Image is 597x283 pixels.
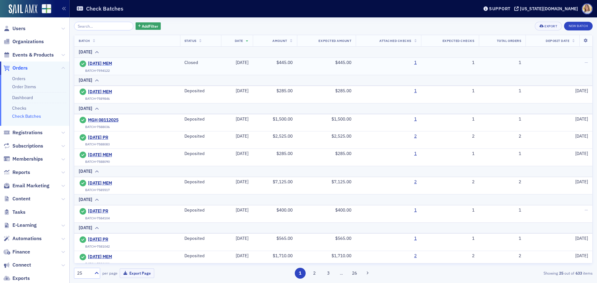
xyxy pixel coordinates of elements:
[85,160,110,164] div: BATCH-7588090
[425,151,474,157] div: 1
[12,38,44,45] span: Organizations
[546,39,569,43] span: Deposit Date
[37,4,51,15] a: View Homepage
[3,222,37,229] a: E-Learning
[3,129,43,136] a: Registrations
[12,262,31,268] span: Connect
[236,151,248,156] span: [DATE]
[514,7,580,11] button: [US_STATE][DOMAIN_NAME]
[3,209,25,216] a: Tasks
[585,60,588,65] span: —
[12,76,25,81] a: Orders
[12,275,30,282] span: Exports
[236,88,248,94] span: [DATE]
[535,22,562,30] button: Export
[273,253,293,258] span: $1,710.00
[12,169,30,176] span: Reports
[3,156,43,162] a: Memberships
[85,262,110,266] div: BATCH-7580131
[88,117,145,123] a: MGH 08112025
[564,23,593,28] a: New Batch
[276,235,293,241] span: $565.00
[575,179,588,185] span: [DATE]
[335,235,351,241] span: $565.00
[520,6,578,11] div: [US_STATE][DOMAIN_NAME]
[425,116,474,122] div: 1
[42,4,51,14] img: SailAMX
[425,60,474,66] div: 1
[582,3,593,14] span: Profile
[483,88,521,94] div: 1
[85,244,110,249] div: BATCH-7581042
[9,4,37,14] img: SailAMX
[120,268,154,278] button: Export Page
[235,39,243,43] span: Date
[12,25,25,32] span: Users
[574,270,583,276] strong: 633
[88,208,145,214] a: [DATE] PR
[414,88,417,94] a: 1
[184,179,217,185] div: Deposited
[331,253,351,258] span: $1,710.00
[12,143,43,149] span: Subscriptions
[335,151,351,156] span: $285.00
[79,168,92,175] div: [DATE]
[86,5,123,12] h1: Check Batches
[12,65,28,71] span: Orders
[236,235,248,241] span: [DATE]
[414,134,417,139] a: 2
[88,237,145,242] a: [DATE] PR
[12,52,54,58] span: Events & Products
[425,88,474,94] div: 1
[3,65,28,71] a: Orders
[575,88,588,94] span: [DATE]
[442,39,474,43] span: Expected Checks
[12,235,42,242] span: Automations
[497,39,521,43] span: Total Orders
[483,236,521,241] div: 1
[318,39,351,43] span: Expected Amount
[236,253,248,258] span: [DATE]
[12,222,37,229] span: E-Learning
[12,182,49,189] span: Email Marketing
[273,179,293,185] span: $7,125.00
[425,134,474,139] div: 2
[414,179,417,185] a: 2
[483,151,521,157] div: 1
[77,270,91,276] div: 25
[273,116,293,122] span: $1,500.00
[88,135,145,140] span: [DATE] PR
[88,61,145,66] a: [DATE] MEM
[489,6,511,11] div: Support
[483,60,521,66] div: 1
[88,254,145,260] a: [DATE] MEM
[236,133,248,139] span: [DATE]
[3,25,25,32] a: Users
[335,88,351,94] span: $285.00
[323,268,334,279] button: 3
[575,235,588,241] span: [DATE]
[425,179,474,185] div: 2
[236,116,248,122] span: [DATE]
[331,116,351,122] span: $1,500.00
[414,236,417,241] a: 1
[544,25,557,28] div: Export
[276,207,293,213] span: $400.00
[12,156,43,162] span: Memberships
[236,207,248,213] span: [DATE]
[276,151,293,156] span: $285.00
[184,253,217,259] div: Deposited
[575,116,588,122] span: [DATE]
[425,253,474,259] div: 2
[79,49,92,55] div: [DATE]
[88,152,145,158] a: [DATE] MEM
[79,105,92,112] div: [DATE]
[184,134,217,139] div: Deposited
[414,151,417,157] a: 1
[483,208,521,213] div: 1
[12,195,30,202] span: Content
